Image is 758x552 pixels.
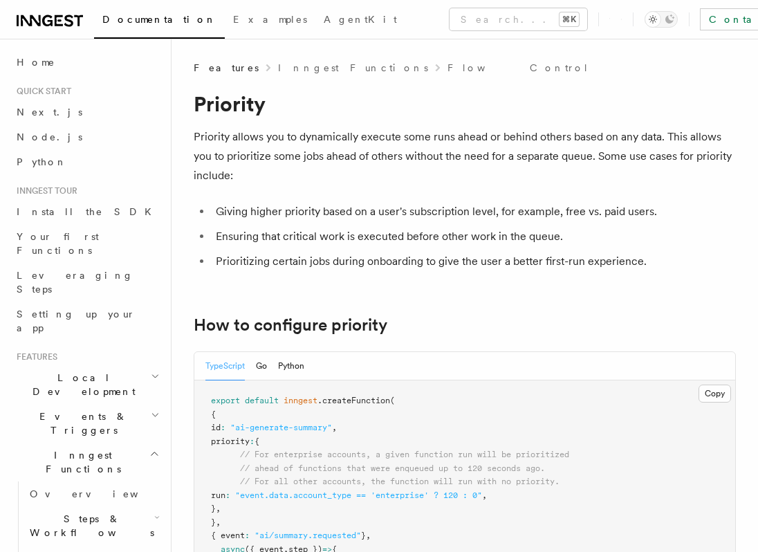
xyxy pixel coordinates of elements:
a: Overview [24,481,163,506]
span: { [211,410,216,419]
a: Your first Functions [11,224,163,263]
button: Go [256,352,267,380]
button: Search...⌘K [450,8,587,30]
span: : [250,436,255,446]
a: Inngest Functions [278,61,428,75]
span: Node.js [17,131,82,142]
span: Examples [233,14,307,25]
a: Documentation [94,4,225,39]
span: Inngest tour [11,185,77,196]
span: Documentation [102,14,216,25]
button: Events & Triggers [11,404,163,443]
span: Features [194,61,259,75]
span: } [211,517,216,527]
a: Next.js [11,100,163,125]
span: , [482,490,487,500]
span: { [255,436,259,446]
span: Your first Functions [17,231,99,256]
a: Examples [225,4,315,37]
span: // For all other accounts, the function will run with no priority. [240,477,560,486]
span: AgentKit [324,14,397,25]
span: Features [11,351,57,362]
a: Node.js [11,125,163,149]
span: } [361,531,366,540]
span: // ahead of functions that were enqueued up to 120 seconds ago. [240,463,545,473]
span: Next.js [17,107,82,118]
span: Setting up your app [17,309,136,333]
span: Events & Triggers [11,410,151,437]
span: run [211,490,225,500]
li: Ensuring that critical work is executed before other work in the queue. [212,227,736,246]
button: Local Development [11,365,163,404]
span: // For enterprise accounts, a given function run will be prioritized [240,450,569,459]
span: Home [17,55,55,69]
span: Leveraging Steps [17,270,133,295]
span: ( [390,396,395,405]
span: "ai/summary.requested" [255,531,361,540]
span: priority [211,436,250,446]
span: Overview [30,488,172,499]
span: { event [211,531,245,540]
span: : [221,423,225,432]
a: Python [11,149,163,174]
span: Local Development [11,371,151,398]
span: "event.data.account_type == 'enterprise' ? 120 : 0" [235,490,482,500]
span: , [332,423,337,432]
span: Python [17,156,67,167]
span: , [216,517,221,527]
button: Inngest Functions [11,443,163,481]
span: default [245,396,279,405]
a: How to configure priority [194,315,387,335]
a: Home [11,50,163,75]
span: , [216,504,221,513]
span: Inngest Functions [11,448,149,476]
a: Leveraging Steps [11,263,163,302]
span: .createFunction [317,396,390,405]
button: Python [278,352,304,380]
kbd: ⌘K [560,12,579,26]
li: Prioritizing certain jobs during onboarding to give the user a better first-run experience. [212,252,736,271]
span: "ai-generate-summary" [230,423,332,432]
button: TypeScript [205,352,245,380]
a: Flow Control [447,61,589,75]
span: Quick start [11,86,71,97]
span: , [366,531,371,540]
span: } [211,504,216,513]
h1: Priority [194,91,736,116]
a: AgentKit [315,4,405,37]
a: Setting up your app [11,302,163,340]
span: id [211,423,221,432]
span: : [245,531,250,540]
button: Copy [699,385,731,403]
li: Giving higher priority based on a user's subscription level, for example, free vs. paid users. [212,202,736,221]
button: Steps & Workflows [24,506,163,545]
button: Toggle dark mode [645,11,678,28]
span: : [225,490,230,500]
span: export [211,396,240,405]
span: inngest [284,396,317,405]
p: Priority allows you to dynamically execute some runs ahead or behind others based on any data. Th... [194,127,736,185]
a: Install the SDK [11,199,163,224]
span: Steps & Workflows [24,512,154,540]
span: Install the SDK [17,206,160,217]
